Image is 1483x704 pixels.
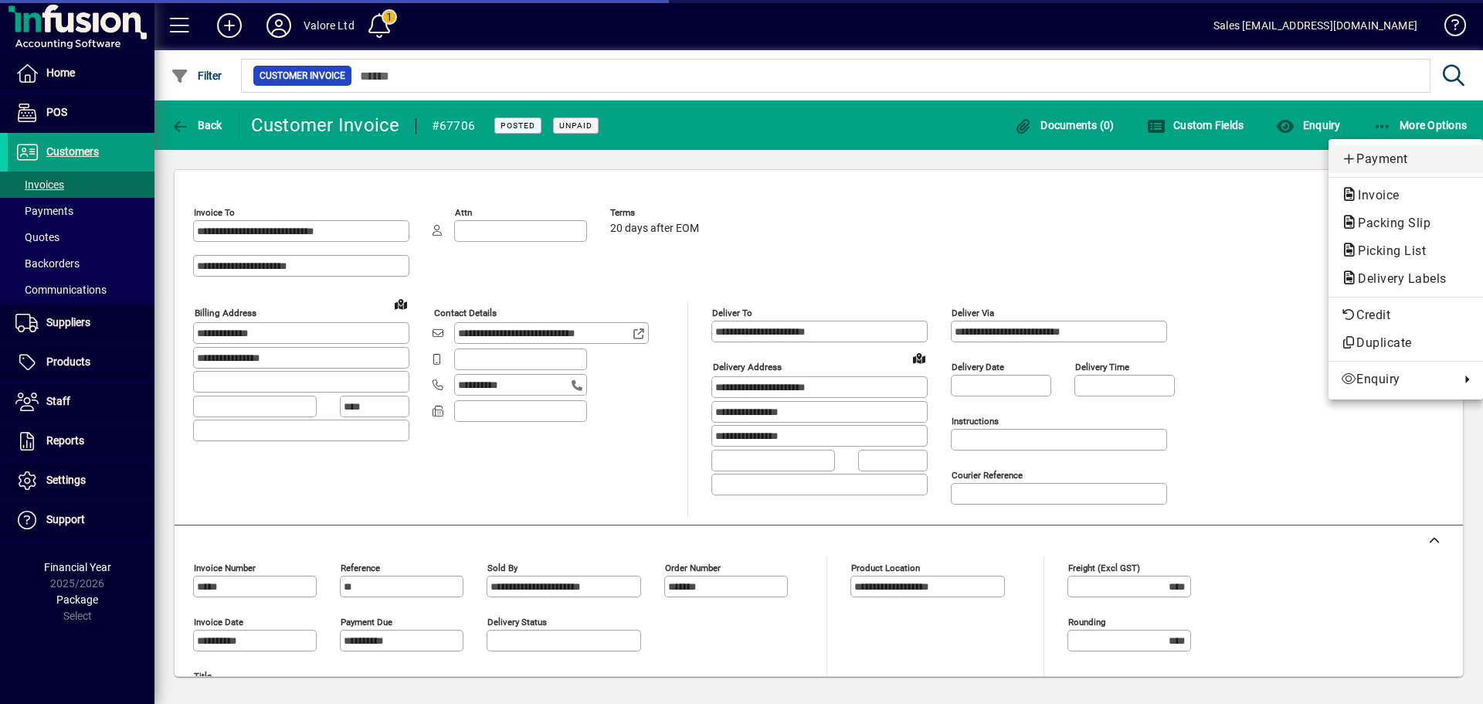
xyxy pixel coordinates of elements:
span: Enquiry [1341,370,1452,389]
span: Invoice [1341,188,1407,202]
span: Packing Slip [1341,216,1438,230]
span: Delivery Labels [1341,271,1454,286]
button: Add customer payment [1329,145,1483,173]
span: Credit [1341,306,1471,325]
span: Picking List [1341,243,1434,258]
span: Payment [1341,150,1471,168]
span: Duplicate [1341,334,1471,352]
